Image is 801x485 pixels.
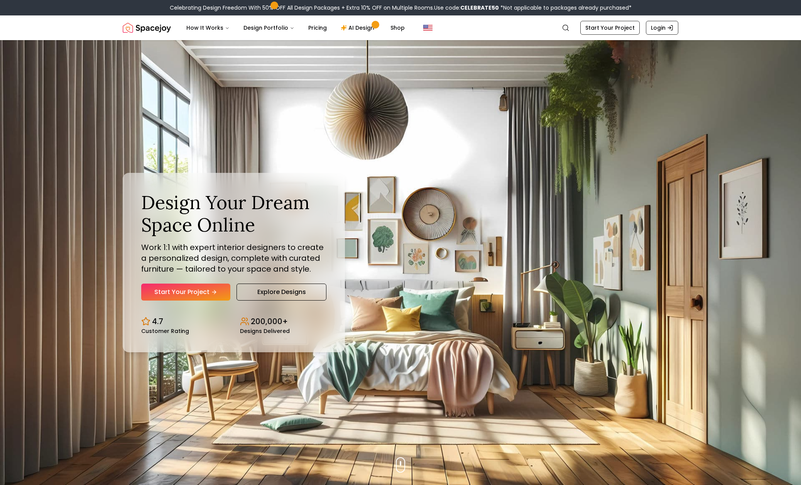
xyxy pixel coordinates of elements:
a: Explore Designs [237,284,326,301]
div: Design stats [141,310,326,334]
a: Shop [384,20,411,35]
img: United States [423,23,433,32]
a: Login [646,21,678,35]
a: Spacejoy [123,20,171,35]
button: How It Works [180,20,236,35]
a: Start Your Project [141,284,230,301]
small: Customer Rating [141,328,189,334]
div: Celebrating Design Freedom With 50% OFF All Design Packages + Extra 10% OFF on Multiple Rooms. [170,4,632,12]
p: Work 1:1 with expert interior designers to create a personalized design, complete with curated fu... [141,242,326,274]
p: 4.7 [152,316,163,327]
button: Design Portfolio [237,20,301,35]
img: Spacejoy Logo [123,20,171,35]
span: *Not applicable to packages already purchased* [499,4,632,12]
a: Pricing [302,20,333,35]
nav: Main [180,20,411,35]
a: AI Design [335,20,383,35]
small: Designs Delivered [240,328,290,334]
span: Use code: [434,4,499,12]
nav: Global [123,15,678,40]
b: CELEBRATE50 [460,4,499,12]
h1: Design Your Dream Space Online [141,191,326,236]
a: Start Your Project [580,21,640,35]
p: 200,000+ [251,316,288,327]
